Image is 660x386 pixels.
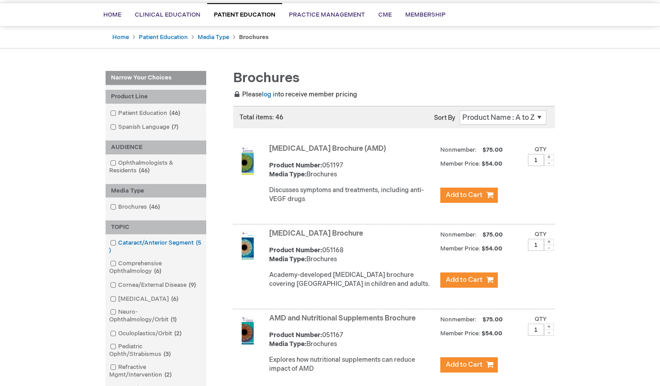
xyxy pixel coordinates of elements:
a: [MEDICAL_DATA] Brochure (AMD) [269,145,386,153]
a: [MEDICAL_DATA] Brochure [269,229,363,238]
a: Home [112,34,129,41]
strong: Product Number: [269,331,322,339]
strong: Media Type: [269,340,306,348]
span: Add to Cart [446,276,483,284]
span: 2 [162,371,174,378]
button: Add to Cart [440,272,498,288]
div: 051167 Brochures [269,331,436,349]
div: 051197 Brochures [269,161,436,179]
span: 6 [152,268,164,275]
span: Add to Cart [446,191,483,199]
span: $54.00 [482,160,504,167]
strong: Nonmember: [440,314,477,325]
label: Sort By [434,114,455,122]
label: Qty [535,231,547,238]
div: Media Type [106,184,206,198]
strong: Nonmember: [440,145,477,156]
span: $75.00 [481,316,504,323]
span: Please to receive member pricing [233,91,357,98]
span: $54.00 [482,330,504,337]
span: 3 [161,351,173,358]
span: $75.00 [481,231,504,238]
span: 2 [172,330,184,337]
p: Discusses symptoms and treatments, including anti-VEGF drugs [269,186,436,204]
span: 7 [169,123,181,131]
div: Product Line [106,90,206,104]
strong: Product Number: [269,246,322,254]
strong: Narrow Your Choices [106,71,206,85]
span: 5 [109,239,201,254]
a: AMD and Nutritional Supplements Brochure [269,314,416,323]
strong: Member Price: [440,245,480,252]
strong: Brochures [239,34,269,41]
input: Qty [528,239,544,251]
label: Qty [535,316,547,323]
span: 46 [167,110,182,117]
span: Membership [405,11,446,18]
span: Total items: 46 [239,114,283,121]
strong: Nonmember: [440,229,477,241]
span: Brochures [233,70,300,86]
a: Brochures46 [108,203,164,211]
strong: Media Type: [269,255,306,263]
div: AUDIENCE [106,140,206,154]
a: Cornea/External Disease9 [108,281,199,289]
a: Spanish Language7 [108,123,182,132]
a: Patient Education [139,34,188,41]
span: Home [103,11,121,18]
img: Amblyopia Brochure [233,231,262,260]
span: Add to Cart [446,360,483,369]
div: TOPIC [106,220,206,234]
input: Qty [528,154,544,166]
span: 46 [147,203,162,211]
span: CME [378,11,392,18]
img: Age-Related Macular Degeneration Brochure (AMD) [233,146,262,175]
img: AMD and Nutritional Supplements Brochure [233,316,262,345]
span: 9 [186,281,198,289]
div: 051168 Brochures [269,246,436,264]
input: Qty [528,324,544,336]
a: Neuro-Ophthalmology/Orbit1 [108,308,204,324]
a: Ophthalmologists & Residents46 [108,159,204,175]
a: log in [262,91,278,98]
p: Explores how nutritional supplements can reduce impact of AMD [269,355,436,373]
label: Qty [535,146,547,153]
strong: Media Type: [269,171,306,178]
strong: Product Number: [269,162,322,169]
p: Academy-developed [MEDICAL_DATA] brochure covering [GEOGRAPHIC_DATA] in children and adults. [269,271,436,289]
span: Patient Education [214,11,275,18]
button: Add to Cart [440,188,498,203]
a: [MEDICAL_DATA]6 [108,295,182,303]
span: 46 [137,167,152,174]
span: $75.00 [481,146,504,154]
span: $54.00 [482,245,504,252]
a: Cataract/Anterior Segment5 [108,239,204,255]
a: Patient Education46 [108,109,184,118]
span: Clinical Education [135,11,200,18]
span: 1 [168,316,179,323]
a: Comprehensive Ophthalmology6 [108,259,204,276]
button: Add to Cart [440,357,498,373]
span: Practice Management [289,11,365,18]
strong: Member Price: [440,160,480,167]
a: Media Type [198,34,229,41]
a: Refractive Mgmt/Intervention2 [108,363,204,379]
a: Oculoplastics/Orbit2 [108,329,185,338]
strong: Member Price: [440,330,480,337]
a: Pediatric Ophth/Strabismus3 [108,342,204,359]
span: 6 [169,295,181,303]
